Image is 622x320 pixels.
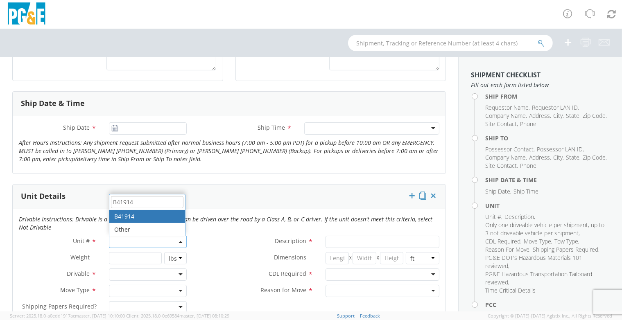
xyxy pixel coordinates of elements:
i: Drivable Instructions: Drivable is a unit that is roadworthy and can be driven over the road by a... [19,215,432,231]
li: , [537,145,584,153]
span: Drivable [67,270,90,277]
span: Ship Date [485,187,510,195]
span: Requestor LAN ID [532,104,578,111]
input: Width [353,252,376,264]
span: X [349,252,353,264]
li: , [554,237,579,246]
span: master, [DATE] 10:10:00 [75,313,125,319]
li: , [524,237,552,246]
span: Copyright © [DATE]-[DATE] Agistix Inc., All Rights Reserved [488,313,612,319]
span: PG&E DOT's Hazardous Materials 101 reviewed [485,254,582,270]
input: Length [326,252,349,264]
span: Address [529,153,550,161]
a: Feedback [360,313,380,319]
input: Height [380,252,403,264]
li: , [485,153,527,162]
li: , [485,237,522,246]
span: City [553,112,563,119]
span: Description [504,213,534,221]
h4: Ship From [485,93,610,99]
i: After Hours Instructions: Any shipment request submitted after normal business hours (7:00 am - 5... [19,139,439,163]
li: , [485,162,518,170]
li: , [566,112,581,120]
span: Site Contact [485,120,517,128]
span: Ship Time [513,187,538,195]
span: Site Contact [485,162,517,169]
span: Only one driveable vehicle per shipment, up to 3 not driveable vehicle per shipment [485,221,604,237]
li: Other [109,223,185,236]
li: , [485,246,531,254]
span: State [566,153,579,161]
span: Zip Code [583,153,606,161]
span: Requestor Name [485,104,529,111]
span: Zip Code [583,112,606,119]
span: Client: 2025.18.0-0e69584 [126,313,229,319]
h3: Unit Details [21,192,66,201]
input: Shipment, Tracking or Reference Number (at least 4 chars) [348,35,553,51]
span: Company Name [485,112,526,119]
h3: Ship Date & Time [21,99,85,108]
li: , [553,153,564,162]
span: PG&E Hazardous Transportation Tailboard reviewed [485,270,592,286]
span: Unit # [73,237,90,245]
li: , [583,153,607,162]
img: pge-logo-06675f144f4cfa6a6814.png [6,2,47,27]
span: Weight [70,253,90,261]
span: Phone [520,162,536,169]
span: Move Type [60,286,90,294]
li: , [583,112,607,120]
li: , [529,112,551,120]
li: , [553,112,564,120]
span: Move Type [524,237,551,245]
li: , [532,104,579,112]
span: Reason For Move [485,246,529,253]
li: , [485,221,608,237]
span: Unit # [485,213,501,221]
span: CDL Required [485,237,520,245]
span: CDL Required [269,270,306,277]
span: Possessor Contact [485,145,534,153]
li: , [533,246,599,254]
span: Time Critical Details [485,286,536,294]
li: , [485,104,530,112]
h4: PCC [485,302,610,308]
span: Ship Time [258,124,285,131]
span: Address [529,112,550,119]
span: State [566,112,579,119]
span: Phone [520,120,536,128]
a: Support [337,313,355,319]
li: , [485,213,502,221]
li: , [566,153,581,162]
strong: Shipment Checklist [471,70,541,79]
li: , [485,254,608,270]
li: B41914 [109,210,185,223]
span: Description [275,237,306,245]
li: , [485,187,511,196]
span: Shipping Papers Required [533,246,598,253]
span: X [376,252,380,264]
span: Fill out each form listed below [471,81,610,89]
h4: Ship To [485,135,610,141]
span: Shipping Papers Required? [22,302,97,310]
li: , [485,270,608,286]
span: Ship Date [63,124,90,131]
h4: Unit [485,203,610,209]
span: master, [DATE] 08:10:29 [179,313,229,319]
li: , [529,153,551,162]
span: Server: 2025.18.0-a0edd1917ac [10,313,125,319]
span: Tow Type [554,237,578,245]
span: Possessor LAN ID [537,145,583,153]
span: City [553,153,563,161]
span: Dimensions [274,253,306,261]
li: , [504,213,535,221]
li: , [485,112,527,120]
li: , [485,145,535,153]
span: Reason for Move [260,286,306,294]
li: , [485,120,518,128]
span: Company Name [485,153,526,161]
h4: Ship Date & Time [485,177,610,183]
